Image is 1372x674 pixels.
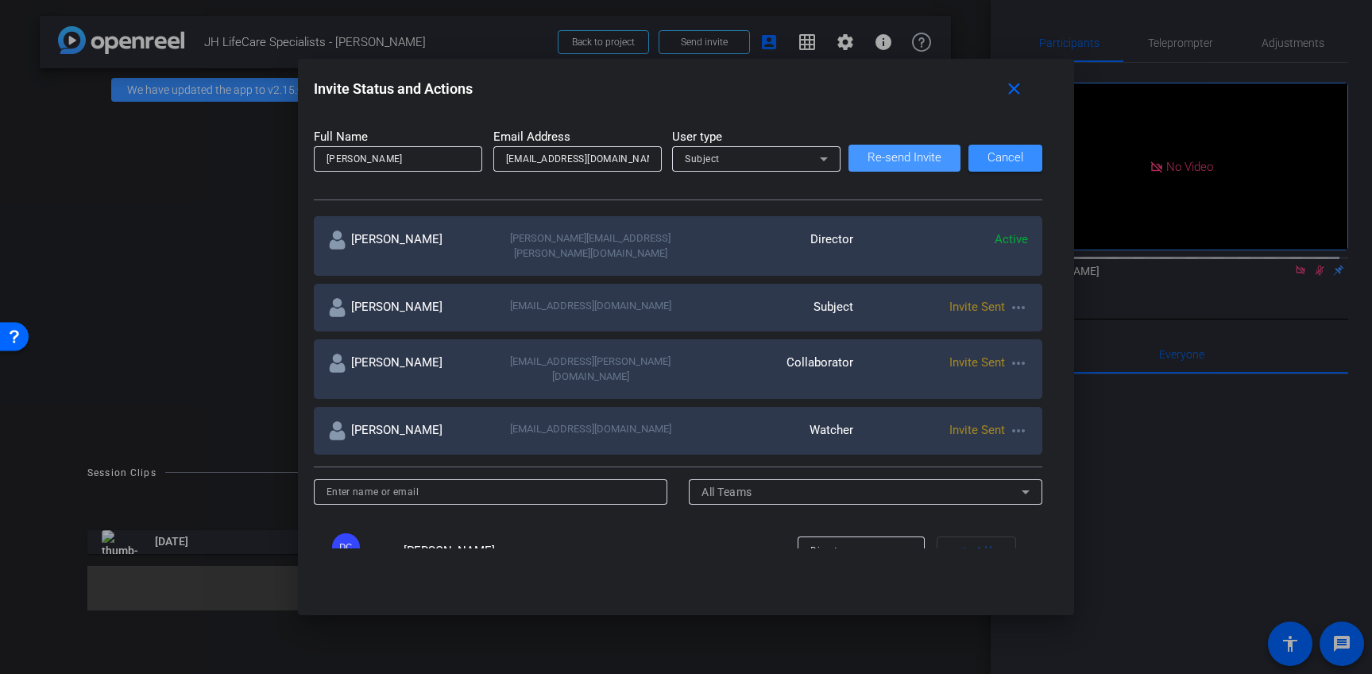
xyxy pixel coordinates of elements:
[685,153,720,165] span: Subject
[506,149,649,168] input: Enter Email
[314,128,482,146] mat-label: Full Name
[1009,421,1028,440] mat-icon: more_horiz
[1009,298,1028,317] mat-icon: more_horiz
[678,298,853,317] div: Subject
[503,298,678,317] div: [EMAIL_ADDRESS][DOMAIN_NAME]
[1009,354,1028,373] mat-icon: more_horiz
[1004,79,1024,99] mat-icon: close
[968,145,1042,172] button: Cancel
[493,128,662,146] mat-label: Email Address
[327,482,655,502] input: Enter name or email
[328,421,503,440] div: [PERSON_NAME]
[959,545,970,556] mat-icon: add
[678,354,853,385] div: Collaborator
[503,354,678,385] div: [EMAIL_ADDRESS][PERSON_NAME][DOMAIN_NAME]
[678,230,853,261] div: Director
[404,544,495,558] span: [PERSON_NAME]
[328,230,503,261] div: [PERSON_NAME]
[949,300,1005,314] span: Invite Sent
[810,545,847,556] span: Director
[503,230,678,261] div: [PERSON_NAME][EMAIL_ADDRESS][PERSON_NAME][DOMAIN_NAME]
[949,355,1005,370] span: Invite Sent
[332,533,360,561] div: DC
[701,486,752,498] span: All Teams
[328,354,503,385] div: [PERSON_NAME]
[332,533,400,561] ngx-avatar: Denis Chan
[503,421,678,440] div: [EMAIL_ADDRESS][DOMAIN_NAME]
[678,421,853,440] div: Watcher
[327,149,470,168] input: Enter Name
[937,536,1016,565] button: Add
[949,423,1005,437] span: Invite Sent
[328,298,503,317] div: [PERSON_NAME]
[314,75,1043,103] div: Invite Status and Actions
[995,232,1028,246] span: Active
[987,152,1023,164] span: Cancel
[976,540,991,562] span: Add
[672,128,841,146] mat-label: User type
